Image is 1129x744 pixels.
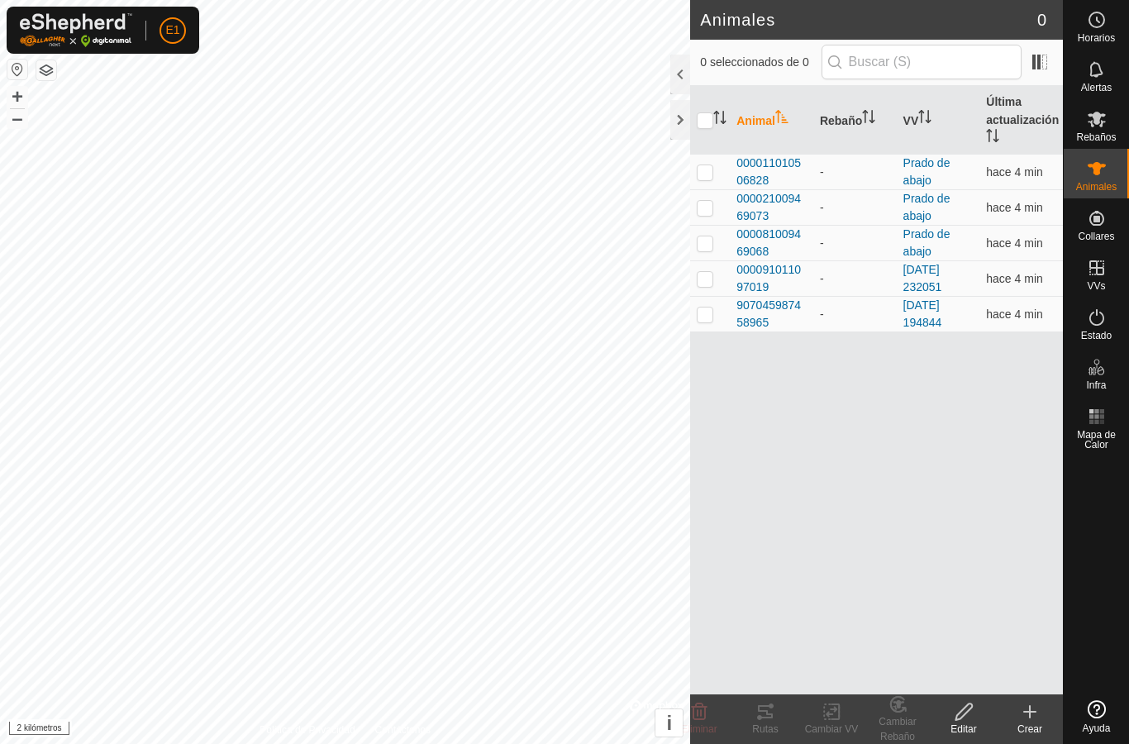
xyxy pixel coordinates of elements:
font: Crear [1017,723,1042,735]
font: Cambiar Rebaño [879,716,916,742]
font: VV [903,114,919,127]
font: Política de Privacidad [260,724,355,736]
font: - [820,201,824,214]
font: 0 seleccionados de 0 [700,55,809,69]
font: Animal [736,114,775,127]
span: 23 de septiembre de 2025, 14:21 [986,236,1042,250]
font: Alertas [1081,82,1112,93]
font: Mapa de Calor [1077,429,1116,451]
font: Contáctenos [375,724,431,736]
font: Editar [950,723,976,735]
font: Rutas [752,723,778,735]
span: 23 de septiembre de 2025, 14:21 [986,308,1042,321]
p-sorticon: Activar para ordenar [918,112,931,126]
p-sorticon: Activar para ordenar [775,112,788,126]
p-sorticon: Activar para ordenar [713,113,726,126]
font: Ayuda [1083,723,1111,734]
button: + [7,87,27,107]
p-sorticon: Activar para ordenar [862,112,875,126]
font: hace 4 min [986,272,1042,285]
font: hace 4 min [986,236,1042,250]
a: Prado de abajo [903,192,950,222]
font: – [12,107,22,129]
font: Collares [1078,231,1114,242]
span: 23 de septiembre de 2025, 14:21 [986,272,1042,285]
button: Restablecer Mapa [7,60,27,79]
input: Buscar (S) [822,45,1022,79]
font: - [820,308,824,321]
a: Política de Privacidad [260,723,355,737]
p-sorticon: Activar para ordenar [986,131,999,145]
font: i [666,712,672,734]
font: 000021009469073 [736,192,801,222]
span: 23 de septiembre de 2025, 14:21 [986,201,1042,214]
button: – [7,108,27,128]
button: Capas del Mapa [36,60,56,80]
a: Ayuda [1064,694,1129,740]
font: VVs [1087,280,1105,292]
font: Animales [700,11,775,29]
font: Infra [1086,379,1106,391]
button: i [655,709,683,737]
font: Rebaño [820,114,862,127]
font: Animales [1076,181,1117,193]
span: 23 de septiembre de 2025, 14:21 [986,165,1042,179]
font: E1 [165,23,179,36]
a: Prado de abajo [903,156,950,187]
a: [DATE] 194844 [903,298,942,329]
a: Contáctenos [375,723,431,737]
font: 000081009469068 [736,227,801,258]
font: hace 4 min [986,201,1042,214]
font: Última actualización [986,95,1059,126]
font: Eliminar [681,723,717,735]
a: [DATE] 232051 [903,263,942,293]
font: Horarios [1078,32,1115,44]
font: 907045987458965 [736,298,801,329]
font: hace 4 min [986,308,1042,321]
font: hace 4 min [986,165,1042,179]
font: + [12,85,23,107]
font: 000011010506828 [736,156,801,187]
font: Estado [1081,330,1112,341]
font: Rebaños [1076,131,1116,143]
font: - [820,236,824,250]
font: Cambiar VV [805,723,859,735]
font: - [820,272,824,285]
a: Prado de abajo [903,227,950,258]
img: Logotipo de Gallagher [20,13,132,47]
font: 0 [1037,11,1046,29]
font: 000091011097019 [736,263,801,293]
font: - [820,165,824,179]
